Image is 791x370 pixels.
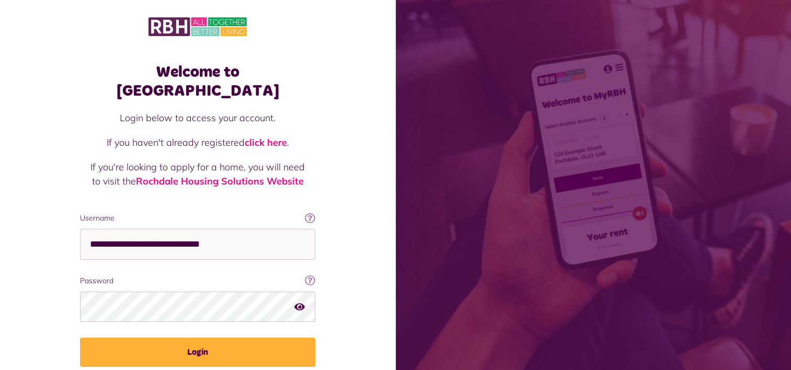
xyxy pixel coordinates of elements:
[80,63,315,100] h1: Welcome to [GEOGRAPHIC_DATA]
[80,213,315,224] label: Username
[90,160,305,188] p: If you're looking to apply for a home, you will need to visit the
[90,111,305,125] p: Login below to access your account.
[245,136,287,148] a: click here
[136,175,304,187] a: Rochdale Housing Solutions Website
[90,135,305,149] p: If you haven't already registered .
[80,338,315,367] button: Login
[148,16,247,38] img: MyRBH
[80,275,315,286] label: Password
